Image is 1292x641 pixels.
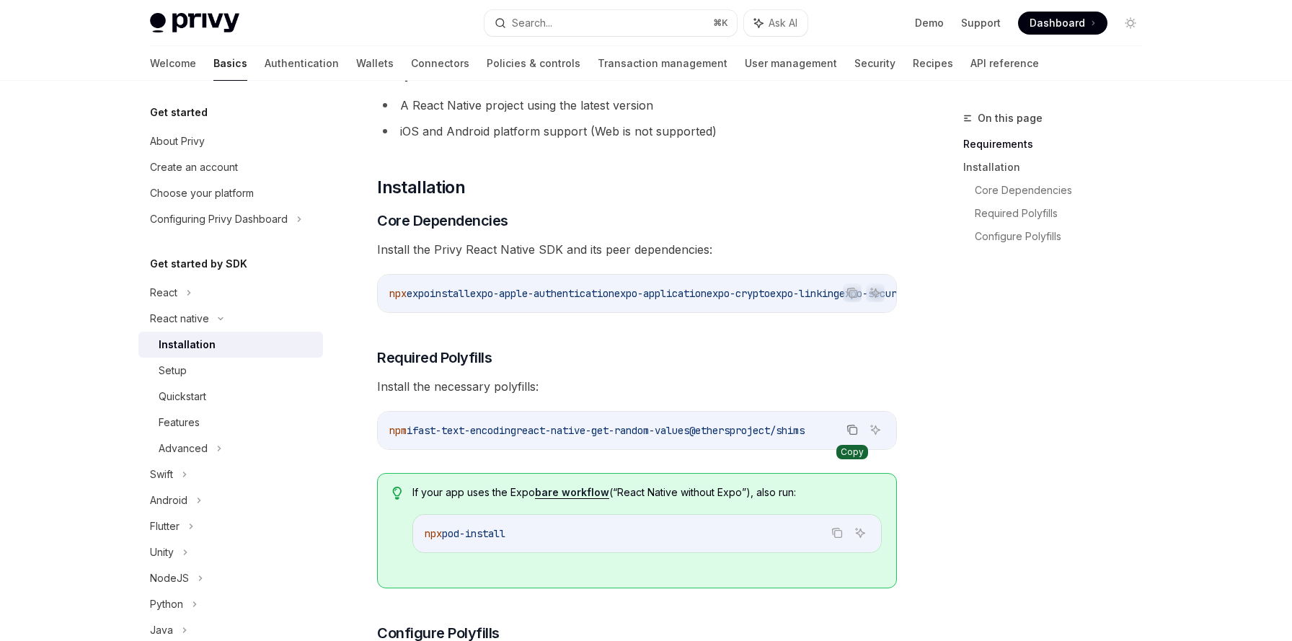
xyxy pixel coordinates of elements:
[915,16,944,30] a: Demo
[150,133,205,150] div: About Privy
[913,46,953,81] a: Recipes
[159,336,216,353] div: Installation
[150,46,196,81] a: Welcome
[150,310,209,327] div: React native
[159,414,200,431] div: Features
[744,10,807,36] button: Ask AI
[150,622,173,639] div: Java
[138,384,323,410] a: Quickstart
[159,388,206,405] div: Quickstart
[836,445,868,459] div: Copy
[707,287,770,300] span: expo-crypto
[389,287,407,300] span: npx
[1119,12,1142,35] button: Toggle dark mode
[978,110,1043,127] span: On this page
[150,518,180,535] div: Flutter
[150,284,177,301] div: React
[377,348,492,368] span: Required Polyfills
[138,358,323,384] a: Setup
[159,362,187,379] div: Setup
[963,156,1154,179] a: Installation
[150,544,174,561] div: Unity
[839,287,937,300] span: expo-secure-store
[866,420,885,439] button: Ask AI
[745,46,837,81] a: User management
[389,424,407,437] span: npm
[356,46,394,81] a: Wallets
[159,440,208,457] div: Advanced
[851,523,870,542] button: Ask AI
[377,176,465,199] span: Installation
[377,239,897,260] span: Install the Privy React Native SDK and its peer dependencies:
[769,16,797,30] span: Ask AI
[411,46,469,81] a: Connectors
[442,527,505,540] span: pod-install
[138,128,323,154] a: About Privy
[512,14,552,32] div: Search...
[970,46,1039,81] a: API reference
[412,424,516,437] span: fast-text-encoding
[963,133,1154,156] a: Requirements
[150,211,288,228] div: Configuring Privy Dashboard
[1030,16,1085,30] span: Dashboard
[213,46,247,81] a: Basics
[614,287,707,300] span: expo-application
[150,492,187,509] div: Android
[138,332,323,358] a: Installation
[470,287,614,300] span: expo-apple-authentication
[150,13,239,33] img: light logo
[854,46,895,81] a: Security
[975,202,1154,225] a: Required Polyfills
[516,424,689,437] span: react-native-get-random-values
[138,180,323,206] a: Choose your platform
[828,523,846,542] button: Copy the contents from the code block
[689,424,805,437] span: @ethersproject/shims
[975,225,1154,248] a: Configure Polyfills
[150,185,254,202] div: Choose your platform
[770,287,839,300] span: expo-linking
[377,121,897,141] li: iOS and Android platform support (Web is not supported)
[377,95,897,115] li: A React Native project using the latest version
[961,16,1001,30] a: Support
[392,487,402,500] svg: Tip
[138,154,323,180] a: Create an account
[485,10,737,36] button: Search...⌘K
[1018,12,1107,35] a: Dashboard
[843,420,862,439] button: Copy the contents from the code block
[377,376,897,397] span: Install the necessary polyfills:
[138,410,323,436] a: Features
[150,104,208,121] h5: Get started
[975,179,1154,202] a: Core Dependencies
[713,17,728,29] span: ⌘ K
[150,159,238,176] div: Create an account
[412,485,882,500] span: If your app uses the Expo (“React Native without Expo”), also run:
[407,287,430,300] span: expo
[843,283,862,302] button: Copy the contents from the code block
[535,486,609,499] a: bare workflow
[487,46,580,81] a: Policies & controls
[407,424,412,437] span: i
[866,283,885,302] button: Ask AI
[598,46,727,81] a: Transaction management
[425,527,442,540] span: npx
[377,211,508,231] span: Core Dependencies
[150,255,247,273] h5: Get started by SDK
[150,596,183,613] div: Python
[430,287,470,300] span: install
[150,466,173,483] div: Swift
[150,570,189,587] div: NodeJS
[265,46,339,81] a: Authentication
